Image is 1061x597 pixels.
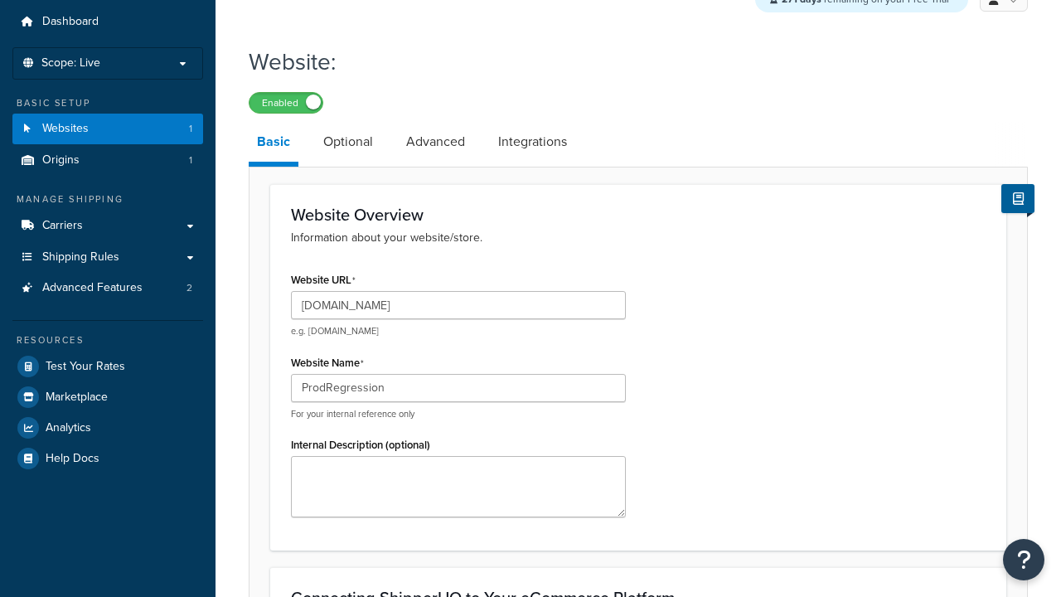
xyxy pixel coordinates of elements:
[291,439,430,451] label: Internal Description (optional)
[189,153,192,167] span: 1
[42,122,89,136] span: Websites
[12,333,203,347] div: Resources
[12,382,203,412] a: Marketplace
[41,56,100,70] span: Scope: Live
[42,250,119,265] span: Shipping Rules
[249,46,1007,78] h1: Website:
[249,122,298,167] a: Basic
[46,452,99,466] span: Help Docs
[1003,539,1044,580] button: Open Resource Center
[315,122,381,162] a: Optional
[187,281,192,295] span: 2
[291,408,626,420] p: For your internal reference only
[46,360,125,374] span: Test Your Rates
[12,145,203,176] a: Origins1
[291,325,626,337] p: e.g. [DOMAIN_NAME]
[46,421,91,435] span: Analytics
[12,242,203,273] a: Shipping Rules
[12,211,203,241] a: Carriers
[12,114,203,144] li: Websites
[12,413,203,443] a: Analytics
[12,192,203,206] div: Manage Shipping
[12,96,203,110] div: Basic Setup
[42,281,143,295] span: Advanced Features
[12,114,203,144] a: Websites1
[490,122,575,162] a: Integrations
[12,145,203,176] li: Origins
[189,122,192,136] span: 1
[291,229,986,247] p: Information about your website/store.
[12,352,203,381] a: Test Your Rates
[1001,184,1034,213] button: Show Help Docs
[42,153,80,167] span: Origins
[42,15,99,29] span: Dashboard
[12,273,203,303] li: Advanced Features
[250,93,322,113] label: Enabled
[291,274,356,287] label: Website URL
[12,444,203,473] a: Help Docs
[398,122,473,162] a: Advanced
[12,7,203,37] a: Dashboard
[291,206,986,224] h3: Website Overview
[291,357,364,370] label: Website Name
[46,391,108,405] span: Marketplace
[12,273,203,303] a: Advanced Features2
[42,219,83,233] span: Carriers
